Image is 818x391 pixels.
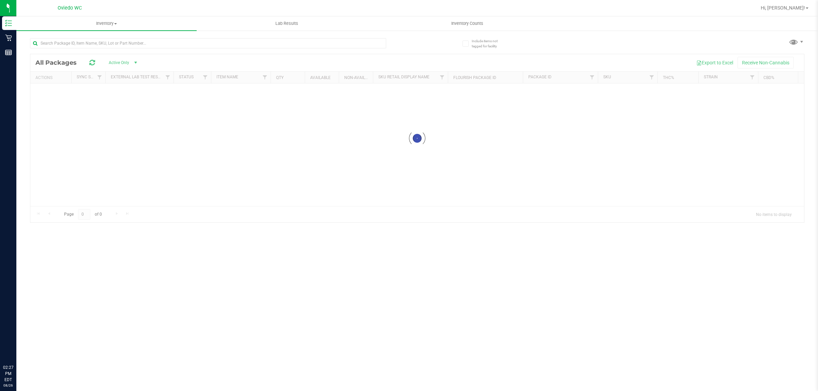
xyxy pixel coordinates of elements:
[197,16,377,31] a: Lab Results
[5,49,12,56] inline-svg: Reports
[16,20,197,27] span: Inventory
[442,20,493,27] span: Inventory Counts
[5,34,12,41] inline-svg: Retail
[3,364,13,383] p: 02:27 PM EDT
[30,38,386,48] input: Search Package ID, Item Name, SKU, Lot or Part Number...
[58,5,82,11] span: Oviedo WC
[377,16,557,31] a: Inventory Counts
[761,5,805,11] span: Hi, [PERSON_NAME]!
[3,383,13,388] p: 08/26
[16,16,197,31] a: Inventory
[472,38,506,49] span: Include items not tagged for facility
[266,20,307,27] span: Lab Results
[5,20,12,27] inline-svg: Inventory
